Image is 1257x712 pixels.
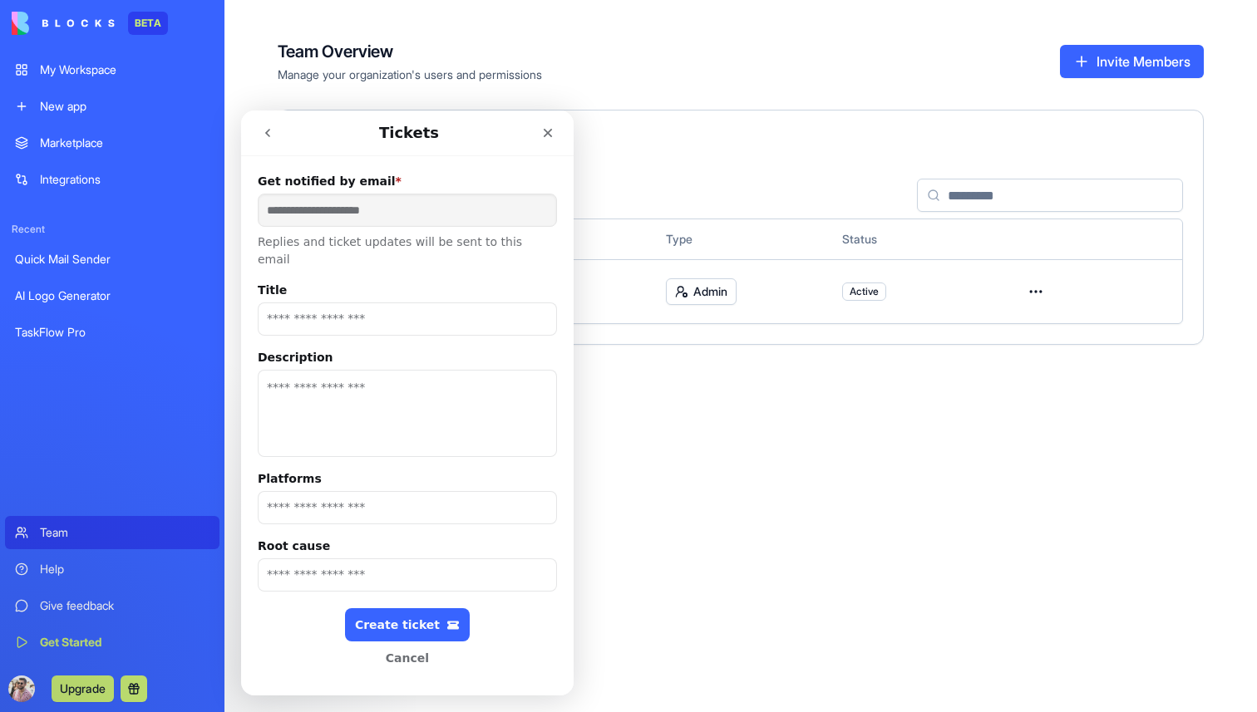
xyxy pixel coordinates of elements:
[5,126,219,160] a: Marketplace
[5,626,219,659] a: Get Started
[5,90,219,123] a: New app
[5,552,219,586] a: Help
[40,61,209,78] div: My Workspace
[40,634,209,651] div: Get Started
[52,680,114,696] a: Upgrade
[5,163,219,196] a: Integrations
[40,171,209,188] div: Integrations
[278,40,542,63] h4: Team Overview
[5,316,219,349] a: TaskFlow Pro
[1060,45,1204,78] button: Invite Members
[12,12,168,35] a: BETA
[850,285,879,298] span: Active
[40,561,209,577] div: Help
[5,516,219,549] a: Team
[15,324,209,341] div: TaskFlow Pro
[666,278,737,305] button: Admin
[842,231,992,248] div: Status
[52,675,114,702] button: Upgrade
[241,110,574,695] iframe: Intercom live chat
[15,251,209,268] div: Quick Mail Sender
[128,12,168,35] div: BETA
[5,243,219,276] a: Quick Mail Sender
[40,524,209,541] div: Team
[666,231,816,248] div: Type
[5,53,219,86] a: My Workspace
[693,283,727,300] span: Admin
[40,597,209,614] div: Give feedback
[40,98,209,115] div: New app
[8,675,35,702] img: ACg8ocL_Q_N90vswveGfffDZIZl8kfyOQL45eDwNPxAhkOeD3j4X8V3ZsQ=s96-c
[278,66,542,83] span: Manage your organization's users and permissions
[5,589,219,622] a: Give feedback
[40,135,209,151] div: Marketplace
[5,279,219,312] a: AI Logo Generator
[12,12,115,35] img: logo
[15,287,209,304] div: AI Logo Generator
[5,223,219,236] span: Recent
